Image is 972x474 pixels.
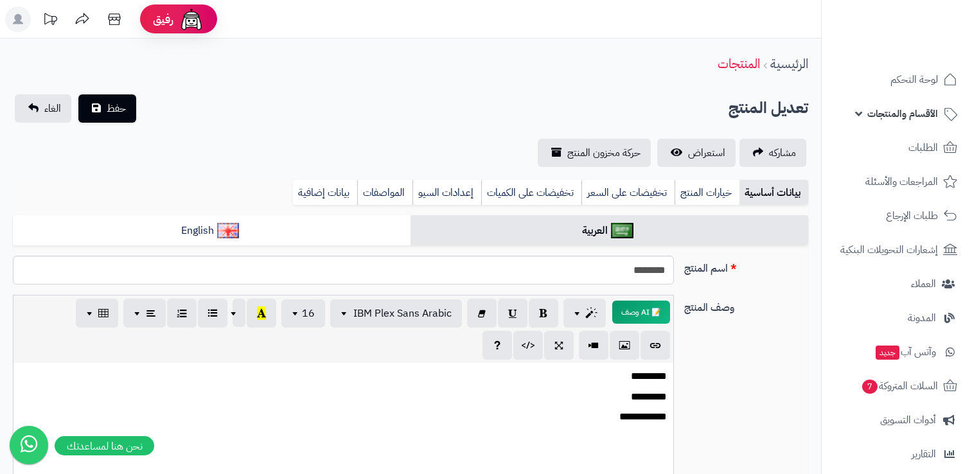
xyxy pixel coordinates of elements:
span: العملاء [911,275,936,293]
button: حفظ [78,94,136,123]
a: طلبات الإرجاع [829,200,964,231]
button: 📝 AI وصف [612,301,670,324]
a: إشعارات التحويلات البنكية [829,234,964,265]
span: التقارير [912,445,936,463]
a: الغاء [15,94,71,123]
a: السلات المتروكة7 [829,371,964,401]
span: 16 [302,306,315,321]
span: إشعارات التحويلات البنكية [840,241,938,259]
span: IBM Plex Sans Arabic [353,306,452,321]
button: IBM Plex Sans Arabic [330,299,462,328]
a: لوحة التحكم [829,64,964,95]
a: المنتجات [718,54,760,73]
a: حركة مخزون المنتج [538,139,651,167]
span: وآتس آب [874,343,936,361]
a: إعدادات السيو [412,180,481,206]
span: مشاركه [769,145,796,161]
a: تخفيضات على السعر [581,180,675,206]
span: طلبات الإرجاع [886,207,938,225]
label: وصف المنتج [679,295,813,315]
span: رفيق [153,12,173,27]
span: السلات المتروكة [861,377,938,395]
a: المدونة [829,303,964,333]
span: الطلبات [908,139,938,157]
a: الرئيسية [770,54,808,73]
span: الأقسام والمنتجات [867,105,938,123]
span: استعراض [688,145,725,161]
a: تخفيضات على الكميات [481,180,581,206]
img: العربية [611,223,633,238]
a: التقارير [829,439,964,470]
img: English [217,223,240,238]
a: أدوات التسويق [829,405,964,435]
a: الطلبات [829,132,964,163]
a: المواصفات [357,180,412,206]
a: استعراض [657,139,736,167]
span: لوحة التحكم [890,71,938,89]
span: أدوات التسويق [880,411,936,429]
label: اسم المنتج [679,256,813,276]
a: تحديثات المنصة [34,6,66,35]
span: جديد [876,346,899,360]
a: مشاركه [739,139,806,167]
span: حركة مخزون المنتج [567,145,641,161]
h2: تعديل المنتج [729,95,808,121]
a: بيانات أساسية [739,180,808,206]
span: المدونة [908,309,936,327]
img: ai-face.png [179,6,204,32]
a: بيانات إضافية [293,180,357,206]
a: خيارات المنتج [675,180,739,206]
span: حفظ [107,101,126,116]
a: العربية [411,215,808,247]
a: English [13,215,411,247]
a: العملاء [829,268,964,299]
span: المراجعات والأسئلة [865,173,938,191]
a: وآتس آبجديد [829,337,964,367]
button: 16 [281,299,325,328]
a: المراجعات والأسئلة [829,166,964,197]
span: الغاء [44,101,61,116]
span: 7 [862,380,878,394]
